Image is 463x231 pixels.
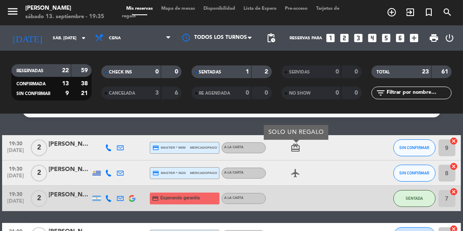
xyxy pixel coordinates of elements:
div: [PERSON_NAME] [49,165,91,174]
strong: 61 [441,69,450,75]
strong: 23 [422,69,429,75]
span: SENTADAS [199,70,222,74]
strong: 0 [355,69,360,75]
span: SIN CONFIRMAR [399,171,429,175]
i: looks_4 [367,33,378,43]
div: [PERSON_NAME] [49,190,91,200]
i: cancel [450,188,458,196]
i: looks_5 [381,33,392,43]
strong: 0 [175,69,180,75]
span: 2 [31,190,47,207]
div: [PERSON_NAME] [25,4,104,13]
span: CHECK INS [109,70,132,74]
strong: 0 [155,69,159,75]
img: google-logo.png [129,195,135,202]
span: A LA CARTA [224,171,244,174]
span: CANCELADA [109,91,135,95]
button: SIN CONFIRMAR [393,165,436,182]
i: search [442,7,452,17]
strong: 2 [265,69,270,75]
span: RESERVADAS [16,69,43,73]
strong: 0 [246,90,249,96]
span: mercadopago [190,145,217,150]
i: card_giftcard [290,143,301,153]
i: menu [6,5,19,18]
span: [DATE] [5,148,26,158]
i: looks_one [325,33,336,43]
strong: 0 [265,90,270,96]
span: Pre-acceso [281,6,312,11]
span: RE AGENDADA [199,91,230,95]
strong: 6 [175,90,180,96]
input: Filtrar por nombre... [386,88,451,98]
i: power_settings_new [444,33,455,43]
span: NO SHOW [289,91,311,95]
i: credit_card [152,170,159,177]
span: A LA CARTA [224,196,244,200]
span: Mapa de mesas [157,6,199,11]
i: airplanemode_active [290,168,301,178]
strong: 59 [81,68,89,73]
div: [PERSON_NAME] [49,139,91,149]
strong: 38 [81,81,89,87]
span: Mis reservas [122,6,157,11]
span: CONFIRMADA [16,82,46,86]
span: 19:30 [5,138,26,148]
span: TOTAL [376,70,390,74]
i: credit_card [152,195,159,202]
strong: 0 [336,90,339,96]
span: Disponibilidad [199,6,239,11]
i: add_circle_outline [387,7,397,17]
span: [DATE] [5,173,26,183]
button: SENTADA [393,190,436,207]
i: credit_card [152,144,159,151]
button: menu [6,5,19,21]
i: filter_list [376,88,386,98]
span: 2 [31,165,47,182]
span: [DATE] [5,198,26,208]
strong: 21 [81,90,89,96]
i: add_box [409,33,420,43]
strong: 3 [155,90,159,96]
i: cancel [450,137,458,145]
div: sábado 13. septiembre - 19:35 [25,13,104,21]
span: 19:30 [5,163,26,173]
span: A LA CARTA [224,146,244,149]
span: Esperando garantía [160,195,200,201]
span: master * 3623 [152,170,186,177]
div: LOG OUT [442,25,457,51]
span: mercadopago [190,170,217,176]
span: Reservas para [290,36,322,41]
i: turned_in_not [424,7,434,17]
strong: 0 [355,90,360,96]
span: Lista de Espera [239,6,281,11]
span: SERVIDAS [289,70,310,74]
span: SENTADA [406,196,423,201]
strong: 0 [336,69,339,75]
span: 2 [31,139,47,156]
i: looks_two [339,33,350,43]
strong: 22 [62,68,69,73]
span: pending_actions [266,33,276,43]
span: Cena [109,36,121,41]
strong: 13 [62,81,69,87]
i: arrow_drop_down [79,33,89,43]
strong: 9 [65,90,69,96]
i: cancel [450,162,458,171]
div: SOLO UN REGALO [264,125,328,140]
i: [DATE] [6,29,49,47]
strong: 1 [246,69,249,75]
span: print [429,33,439,43]
i: exit_to_app [405,7,415,17]
span: 19:30 [5,189,26,198]
button: SIN CONFIRMAR [393,139,436,156]
i: looks_3 [353,33,364,43]
span: SIN CONFIRMAR [16,92,50,96]
span: SIN CONFIRMAR [399,145,429,150]
i: looks_6 [395,33,406,43]
span: master * 9850 [152,144,186,151]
